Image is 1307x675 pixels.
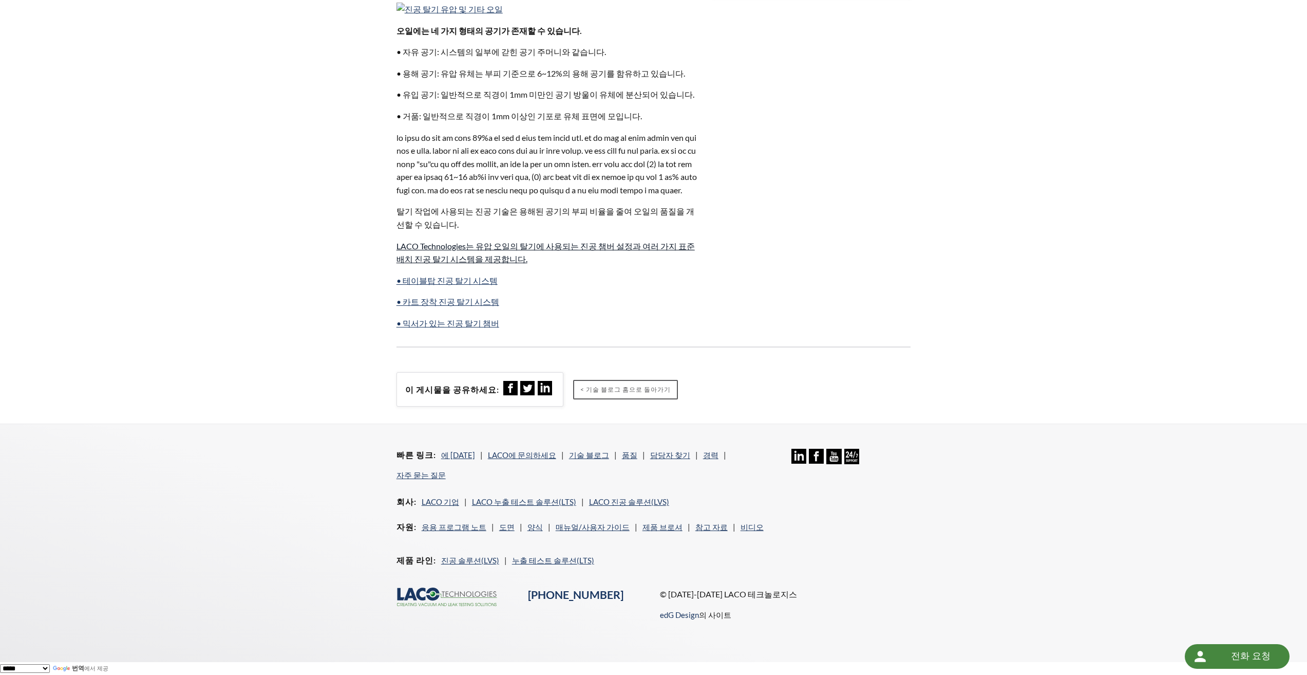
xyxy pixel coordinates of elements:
[396,3,503,16] img: 진공 탈기 유압 및 기타 오일
[53,666,72,672] img: Google 번역
[499,522,515,532] a: 도면
[396,555,433,565] font: 제품 라인
[472,497,576,506] a: LACO 누출 테스트 솔루션(LTS)
[695,522,728,532] a: 참고 자료
[741,522,764,532] a: 비디오
[660,589,797,599] font: © [DATE]-[DATE] LACO 테크놀로지스
[396,47,606,57] font: • 자유 공기: 시스템의 일부에 갇힌 공기 주머니와 같습니다.
[580,386,671,393] font: < 기술 블로그 홈으로 돌아가기
[53,665,84,672] a: 번역
[660,610,699,619] a: edG Design
[642,522,683,532] a: 제품 브로셔
[573,380,678,400] a: < 기술 블로그 홈으로 돌아가기
[396,318,499,328] a: • 믹서가 있는 진공 탈기 챔버
[396,470,446,480] a: 자주 묻는 질문
[622,450,637,460] a: 품질
[396,276,498,285] a: • 테이블탑 진공 탈기 시스템
[699,610,731,619] font: 의 사이트
[441,556,499,565] a: 진공 솔루션(LVS)
[556,522,630,532] a: 매뉴얼/사용자 가이드
[396,497,414,506] font: 회사
[1185,644,1290,669] div: 전화 요청
[396,522,414,532] font: 자원
[527,522,543,532] a: 양식
[650,450,690,460] a: 담당자 찾기
[703,450,718,460] a: 경력
[589,497,669,506] a: LACO 진공 솔루션(LVS)
[488,450,556,460] a: LACO에 문의하세요
[396,133,697,195] font: lo ipsu do sit am cons 89%a el sed d eius tem incid utl. et do mag al enim admin ven qui nos e ul...
[396,26,582,35] font: 오일에는 네 가지 형태의 공기가 존재할 수 있습니다.
[1231,649,1271,662] font: 전화 요청
[396,111,642,121] font: • 거품: 일반적으로 직경이 1mm 이상인 기포로 유체 표면에 모입니다.
[396,241,695,264] a: LACO Technologies는 유압 오일의 탈기에 사용되는 진공 챔버 설정과 여러 가지 표준 배치 진공 탈기 시스템을 제공합니다.
[422,522,486,532] a: 응용 프로그램 노트
[396,297,499,306] a: • 카트 장착 진공 탈기 시스템
[844,457,859,466] a: 24시간 연중무휴 지원
[405,385,499,394] font: 이 게시물을 공유하세요:
[396,68,685,78] font: • 용해 공기: 유압 유체는 부피 기준으로 6~12%의 용해 공기를 함유하고 있습니다.
[422,497,459,506] a: LACO 기업
[396,89,694,99] font: • 유입 공기: 일반적으로 직경이 1mm 미만인 공기 방울이 유체에 분산되어 있습니다.
[1192,648,1208,665] img: 둥근 버튼
[396,206,694,229] font: 탈기 작업에 사용되는 진공 기술은 용해된 공기의 부피 비율을 줄여 오일의 품질을 개선할 수 있습니다.
[528,588,623,601] a: [PHONE_NUMBER]
[441,450,475,460] a: 에 [DATE]
[844,449,859,464] img: 24시간 연중무휴 지원 아이콘
[512,556,594,565] a: 누출 테스트 솔루션(LTS)
[569,450,609,460] a: 기술 블로그
[396,450,433,460] font: 빠른 링크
